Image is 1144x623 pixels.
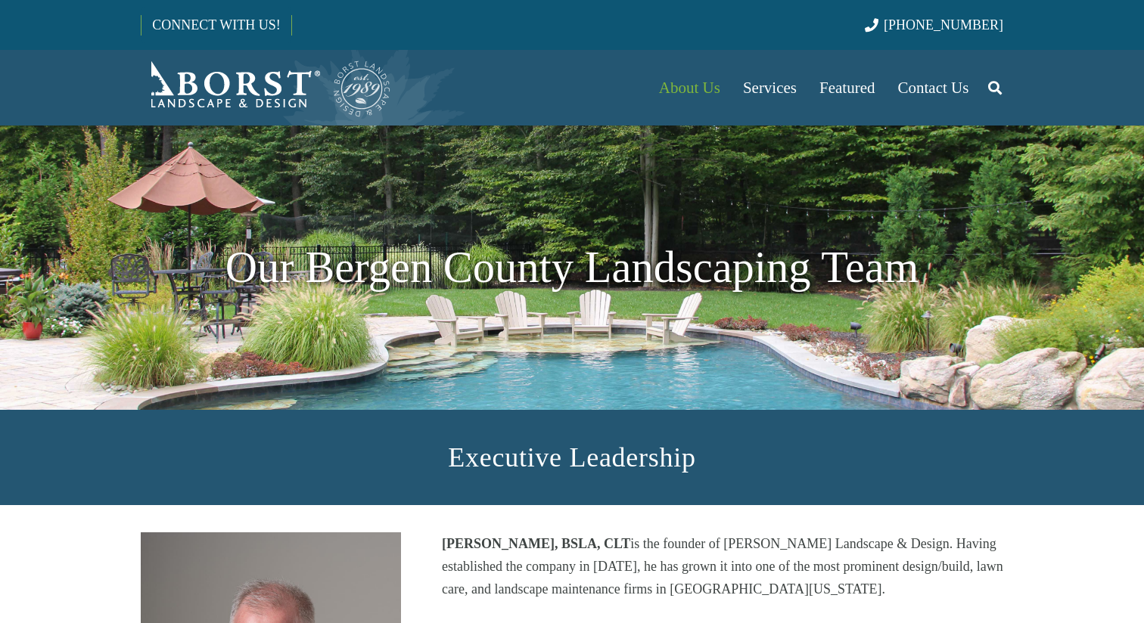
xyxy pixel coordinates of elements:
span: Featured [819,79,875,97]
strong: [PERSON_NAME], BSLA, CLT [442,536,630,551]
a: Services [732,50,808,126]
a: [PHONE_NUMBER] [865,17,1003,33]
h2: Executive Leadership [141,437,1003,478]
a: Borst-Logo [141,57,392,118]
span: [PHONE_NUMBER] [884,17,1003,33]
span: Services [743,79,797,97]
a: Contact Us [887,50,981,126]
h1: Our Bergen County Landscaping Team [141,234,1003,301]
a: Search [980,69,1010,107]
a: Featured [808,50,886,126]
a: CONNECT WITH US! [141,7,291,43]
p: is the founder of [PERSON_NAME] Landscape & Design. Having established the company in [DATE], he ... [442,532,1003,600]
a: About Us [648,50,732,126]
span: Contact Us [898,79,969,97]
span: About Us [659,79,720,97]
